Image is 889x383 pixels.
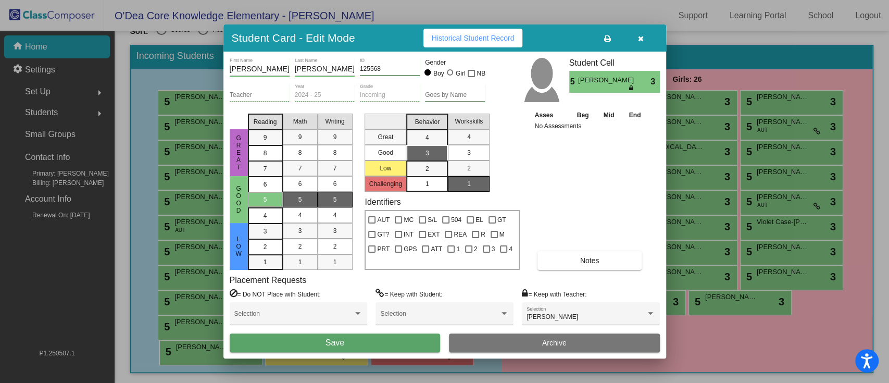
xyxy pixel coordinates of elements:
[333,226,337,236] span: 3
[298,226,302,236] span: 3
[264,242,267,252] span: 2
[449,333,660,352] button: Archive
[360,66,420,73] input: Enter ID
[365,197,400,207] label: Identifiers
[298,257,302,267] span: 1
[423,29,523,47] button: Historical Student Record
[333,195,337,204] span: 5
[578,75,636,85] span: [PERSON_NAME]
[325,338,344,347] span: Save
[333,257,337,267] span: 1
[425,58,485,67] mat-label: Gender
[264,211,267,220] span: 4
[360,92,420,99] input: grade
[432,34,515,42] span: Historical Student Record
[325,117,344,126] span: Writing
[467,132,471,142] span: 4
[415,117,440,127] span: Behavior
[333,242,337,251] span: 2
[425,92,485,99] input: goes by name
[404,228,414,241] span: INT
[264,164,267,174] span: 7
[467,164,471,173] span: 2
[569,109,596,121] th: Beg
[474,243,478,255] span: 2
[451,214,461,226] span: 504
[522,289,586,299] label: = Keep with Teacher:
[230,289,321,299] label: = Do NOT Place with Student:
[333,211,337,220] span: 4
[230,275,307,285] label: Placement Requests
[377,228,389,241] span: GT?
[425,164,429,174] span: 2
[333,148,337,157] span: 8
[264,257,267,267] span: 1
[264,149,267,158] span: 8
[431,243,442,255] span: ATT
[298,164,302,173] span: 7
[455,117,483,126] span: Workskills
[230,333,441,352] button: Save
[527,313,578,320] span: [PERSON_NAME]
[569,58,660,68] h3: Student Cell
[298,242,302,251] span: 2
[377,243,390,255] span: PRT
[425,133,429,142] span: 4
[542,339,567,347] span: Archive
[650,76,659,88] span: 3
[404,214,414,226] span: MC
[532,109,570,121] th: Asses
[234,236,243,257] span: Low
[298,148,302,157] span: 8
[481,228,485,241] span: R
[455,69,466,78] div: Girl
[333,179,337,189] span: 6
[425,179,429,189] span: 1
[264,227,267,236] span: 3
[428,228,440,241] span: EXT
[264,180,267,189] span: 6
[499,228,505,241] span: M
[254,117,277,127] span: Reading
[232,31,355,44] h3: Student Card - Edit Mode
[509,243,512,255] span: 4
[537,251,642,270] button: Notes
[621,109,648,121] th: End
[425,149,429,158] span: 3
[596,109,621,121] th: Mid
[333,164,337,173] span: 7
[467,179,471,189] span: 1
[580,256,599,265] span: Notes
[298,179,302,189] span: 6
[497,214,506,226] span: GT
[569,76,578,88] span: 5
[264,195,267,204] span: 5
[532,121,648,131] td: No Assessments
[404,243,417,255] span: GPS
[375,289,442,299] label: = Keep with Student:
[230,92,290,99] input: teacher
[428,214,437,226] span: S/L
[264,133,267,142] span: 9
[295,92,355,99] input: year
[298,211,302,220] span: 4
[433,69,444,78] div: Boy
[475,214,483,226] span: EL
[333,132,337,142] span: 9
[234,134,243,171] span: Great
[456,243,460,255] span: 1
[492,243,495,255] span: 3
[293,117,307,126] span: Math
[377,214,390,226] span: AUT
[477,67,485,80] span: NB
[298,132,302,142] span: 9
[298,195,302,204] span: 5
[467,148,471,157] span: 3
[454,228,467,241] span: REA
[234,185,243,214] span: Good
